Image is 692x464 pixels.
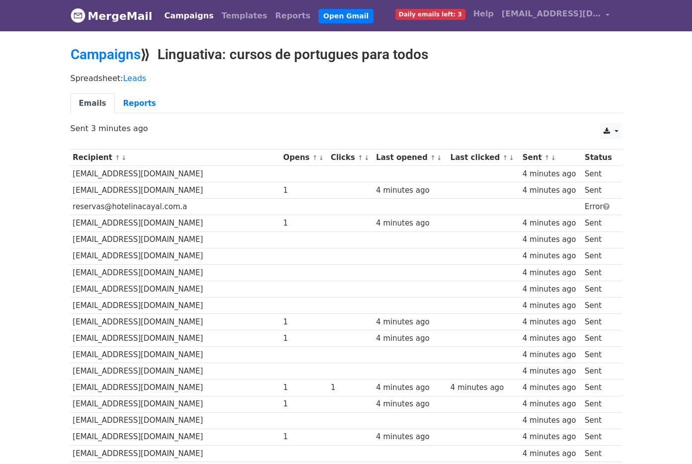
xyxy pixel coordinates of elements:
td: Sent [582,182,616,199]
a: Templates [218,6,271,26]
td: Sent [582,215,616,232]
div: 4 minutes ago [523,333,580,344]
div: 1 [283,382,326,393]
div: 1 [331,382,372,393]
a: ↓ [318,154,324,161]
div: 1 [283,185,326,196]
a: MergeMail [71,5,153,26]
td: [EMAIL_ADDRESS][DOMAIN_NAME] [71,297,281,313]
div: 4 minutes ago [376,382,446,393]
td: Sent [582,264,616,281]
th: Clicks [328,150,374,166]
div: 4 minutes ago [523,168,580,180]
div: 4 minutes ago [523,250,580,262]
td: Sent [582,380,616,396]
div: 4 minutes ago [451,382,518,393]
div: 1 [283,398,326,410]
td: Sent [582,429,616,445]
td: Sent [582,297,616,313]
h2: ⟫ Linguativa: cursos de portugues para todos [71,46,622,63]
a: ↓ [364,154,370,161]
div: 4 minutes ago [376,316,446,328]
div: 4 minutes ago [376,398,446,410]
td: Sent [582,396,616,412]
div: 4 minutes ago [376,185,446,196]
a: ↓ [121,154,127,161]
td: Sent [582,314,616,330]
div: 4 minutes ago [523,448,580,460]
td: [EMAIL_ADDRESS][DOMAIN_NAME] [71,314,281,330]
td: [EMAIL_ADDRESS][DOMAIN_NAME] [71,396,281,412]
td: [EMAIL_ADDRESS][DOMAIN_NAME] [71,248,281,264]
th: Last opened [374,150,448,166]
td: [EMAIL_ADDRESS][DOMAIN_NAME] [71,232,281,248]
div: 4 minutes ago [523,349,580,361]
div: 4 minutes ago [523,316,580,328]
div: 4 minutes ago [376,218,446,229]
td: reservas@hotelinacayal.com.a [71,199,281,215]
span: Daily emails left: 3 [395,9,465,20]
td: [EMAIL_ADDRESS][DOMAIN_NAME] [71,445,281,462]
a: Help [469,4,498,24]
a: Daily emails left: 3 [391,4,469,24]
td: [EMAIL_ADDRESS][DOMAIN_NAME] [71,281,281,297]
div: 4 minutes ago [376,431,446,443]
td: [EMAIL_ADDRESS][DOMAIN_NAME] [71,412,281,429]
a: Campaigns [71,46,141,63]
a: ↓ [551,154,556,161]
div: 4 minutes ago [523,234,580,245]
td: Sent [582,363,616,380]
a: Emails [71,93,115,114]
div: 1 [283,218,326,229]
a: ↓ [509,154,514,161]
td: [EMAIL_ADDRESS][DOMAIN_NAME] [71,363,281,380]
a: Reports [115,93,164,114]
a: ↑ [312,154,318,161]
td: [EMAIL_ADDRESS][DOMAIN_NAME] [71,182,281,199]
div: 4 minutes ago [523,382,580,393]
div: 1 [283,431,326,443]
a: ↑ [544,154,550,161]
div: 4 minutes ago [523,267,580,279]
td: [EMAIL_ADDRESS][DOMAIN_NAME] [71,264,281,281]
th: Status [582,150,616,166]
th: Opens [281,150,328,166]
div: 1 [283,316,326,328]
td: Sent [582,412,616,429]
td: Sent [582,166,616,182]
p: Sent 3 minutes ago [71,123,622,134]
td: Sent [582,248,616,264]
a: Reports [271,6,314,26]
a: ↑ [115,154,120,161]
div: 1 [283,333,326,344]
th: Recipient [71,150,281,166]
a: ↑ [430,154,436,161]
a: Campaigns [160,6,218,26]
a: ↑ [358,154,363,161]
a: ↑ [502,154,508,161]
td: Sent [582,330,616,347]
div: 4 minutes ago [523,218,580,229]
a: Leads [123,74,147,83]
td: [EMAIL_ADDRESS][DOMAIN_NAME] [71,215,281,232]
th: Last clicked [448,150,520,166]
td: Sent [582,445,616,462]
div: 4 minutes ago [523,415,580,426]
th: Sent [520,150,582,166]
span: [EMAIL_ADDRESS][DOMAIN_NAME] [502,8,601,20]
div: 4 minutes ago [523,300,580,311]
td: Sent [582,281,616,297]
img: MergeMail logo [71,8,85,23]
td: Sent [582,347,616,363]
td: [EMAIL_ADDRESS][DOMAIN_NAME] [71,347,281,363]
div: 4 minutes ago [523,284,580,295]
td: [EMAIL_ADDRESS][DOMAIN_NAME] [71,380,281,396]
div: 4 minutes ago [523,185,580,196]
td: [EMAIL_ADDRESS][DOMAIN_NAME] [71,166,281,182]
div: 4 minutes ago [376,333,446,344]
a: ↓ [437,154,442,161]
div: 4 minutes ago [523,431,580,443]
td: Sent [582,232,616,248]
td: [EMAIL_ADDRESS][DOMAIN_NAME] [71,429,281,445]
td: [EMAIL_ADDRESS][DOMAIN_NAME] [71,330,281,347]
